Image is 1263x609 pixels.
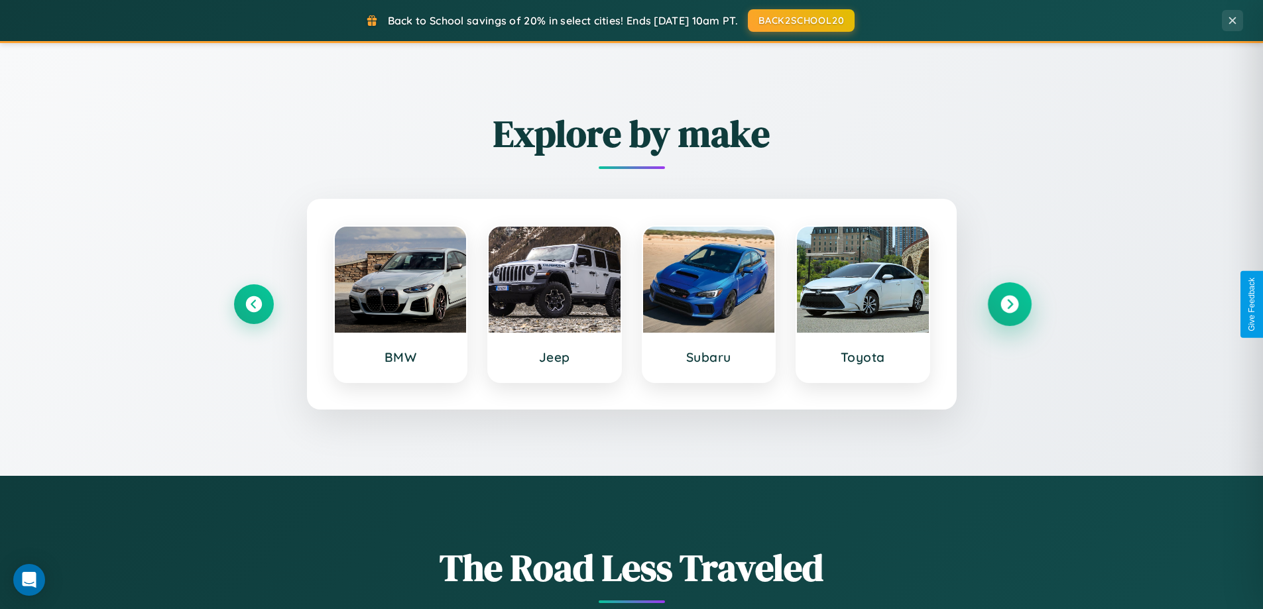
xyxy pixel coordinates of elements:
div: Give Feedback [1247,278,1256,331]
span: Back to School savings of 20% in select cities! Ends [DATE] 10am PT. [388,14,738,27]
h1: The Road Less Traveled [234,542,1030,593]
h2: Explore by make [234,108,1030,159]
h3: Subaru [656,349,762,365]
button: BACK2SCHOOL20 [748,9,855,32]
h3: Toyota [810,349,916,365]
div: Open Intercom Messenger [13,564,45,596]
h3: BMW [348,349,453,365]
h3: Jeep [502,349,607,365]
